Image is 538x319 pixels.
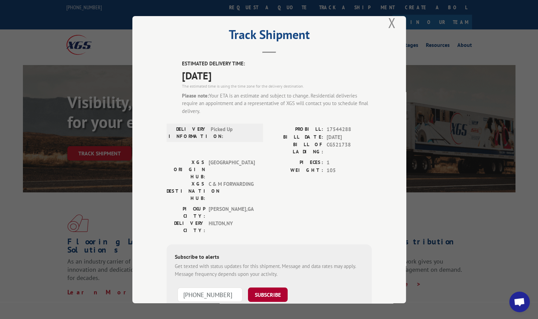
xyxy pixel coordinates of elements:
label: DELIVERY INFORMATION: [169,126,207,140]
label: BILL OF LADING: [269,141,323,155]
div: Your ETA is an estimate and subject to change. Residential deliveries require an appointment and ... [182,92,372,115]
span: [PERSON_NAME] , GA [209,205,255,220]
span: 105 [327,166,372,174]
label: DELIVERY CITY: [167,220,205,234]
span: [DATE] [327,133,372,141]
span: Picked Up [211,126,257,140]
label: ESTIMATED DELIVERY TIME: [182,60,372,68]
input: Phone Number [178,288,242,302]
span: [GEOGRAPHIC_DATA] [209,159,255,180]
strong: Please note: [182,92,209,99]
div: Subscribe to alerts [175,253,364,263]
label: PIECES: [269,159,323,167]
span: HILTON , NY [209,220,255,234]
label: PROBILL: [269,126,323,133]
button: Close modal [386,13,397,32]
span: CG521738 [327,141,372,155]
label: BILL DATE: [269,133,323,141]
span: 1 [327,159,372,167]
a: Open chat [509,292,530,312]
div: The estimated time is using the time zone for the delivery destination. [182,83,372,89]
div: Get texted with status updates for this shipment. Message and data rates may apply. Message frequ... [175,263,364,278]
label: XGS ORIGIN HUB: [167,159,205,180]
span: [DATE] [182,67,372,83]
button: SUBSCRIBE [248,288,288,302]
span: C & M FORWARDING [209,180,255,202]
label: PICKUP CITY: [167,205,205,220]
label: WEIGHT: [269,166,323,174]
label: XGS DESTINATION HUB: [167,180,205,202]
h2: Track Shipment [167,30,372,43]
span: 17544288 [327,126,372,133]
